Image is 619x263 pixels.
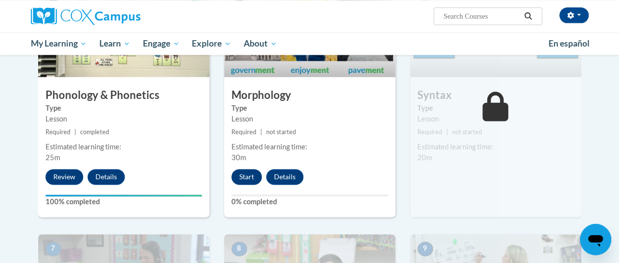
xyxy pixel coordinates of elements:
span: En español [549,38,590,48]
button: Start [231,169,262,185]
a: En español [542,33,596,54]
a: Cox Campus [31,7,207,25]
a: Engage [137,32,186,55]
span: | [446,128,448,136]
span: 7 [46,241,61,256]
button: Account Settings [559,7,589,23]
h3: Syntax [410,88,581,103]
div: Lesson [46,114,202,124]
span: About [244,38,277,49]
span: Required [231,128,256,136]
div: Estimated learning time: [231,142,388,152]
input: Search Courses [442,10,521,22]
label: Type [46,103,202,114]
span: not started [266,128,296,136]
span: 25m [46,153,60,162]
label: Type [231,103,388,114]
h3: Phonology & Phonetics [38,88,209,103]
span: 9 [417,241,433,256]
span: 8 [231,241,247,256]
span: Required [46,128,70,136]
a: My Learning [24,32,93,55]
span: completed [80,128,109,136]
a: Learn [93,32,137,55]
span: Engage [143,38,180,49]
iframe: Button to launch messaging window [580,224,611,255]
span: | [74,128,76,136]
div: Lesson [231,114,388,124]
span: Required [417,128,442,136]
label: 100% completed [46,196,202,207]
span: not started [452,128,482,136]
button: Details [88,169,125,185]
button: Review [46,169,83,185]
div: Estimated learning time: [417,142,574,152]
div: Estimated learning time: [46,142,202,152]
a: About [237,32,283,55]
label: 0% completed [231,196,388,207]
span: 30m [231,153,246,162]
span: Learn [99,38,130,49]
div: Lesson [417,114,574,124]
a: Explore [185,32,237,55]
button: Details [266,169,303,185]
span: | [260,128,262,136]
span: My Learning [30,38,87,49]
button: Search [521,10,535,22]
div: Main menu [23,32,596,55]
img: Cox Campus [31,7,140,25]
span: 20m [417,153,432,162]
label: Type [417,103,574,114]
h3: Morphology [224,88,395,103]
span: Explore [192,38,231,49]
div: Your progress [46,194,202,196]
